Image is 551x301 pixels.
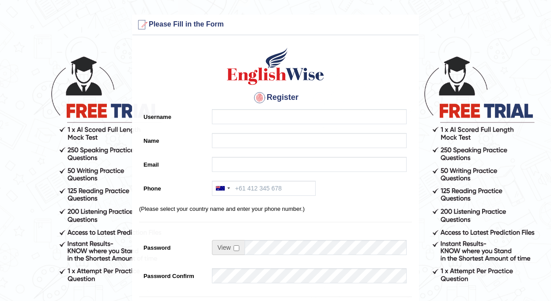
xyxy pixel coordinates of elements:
[139,133,208,145] label: Name
[139,205,412,213] p: (Please select your country name and enter your phone number.)
[139,240,208,252] label: Password
[225,46,326,86] img: Logo of English Wise create a new account for intelligent practice with AI
[139,157,208,169] label: Email
[212,181,316,196] input: +61 412 345 678
[234,245,239,251] input: Show/Hide Password
[139,91,412,105] h4: Register
[139,268,208,280] label: Password Confirm
[135,18,416,32] h3: Please Fill in the Form
[212,181,233,195] div: Australia: +61
[139,181,208,193] label: Phone
[139,109,208,121] label: Username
